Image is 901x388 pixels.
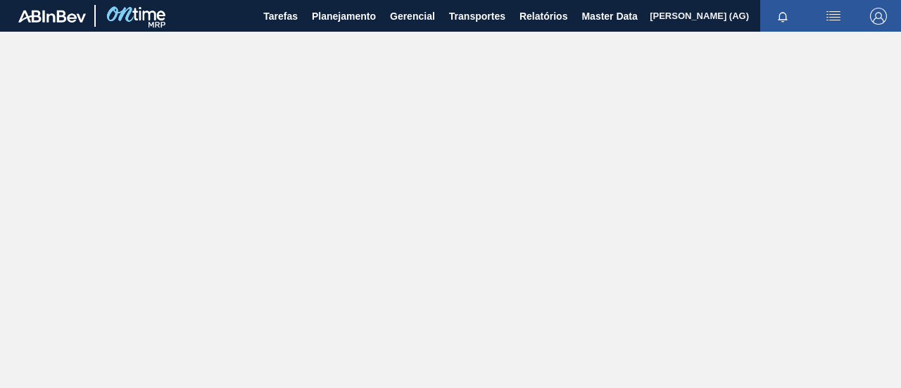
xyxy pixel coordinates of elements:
[825,8,842,25] img: userActions
[870,8,887,25] img: Logout
[760,6,805,26] button: Notificações
[18,10,86,23] img: TNhmsLtSVTkK8tSr43FrP2fwEKptu5GPRR3wAAAABJRU5ErkJggg==
[519,8,567,25] span: Relatórios
[263,8,298,25] span: Tarefas
[312,8,376,25] span: Planejamento
[449,8,505,25] span: Transportes
[581,8,637,25] span: Master Data
[390,8,435,25] span: Gerencial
